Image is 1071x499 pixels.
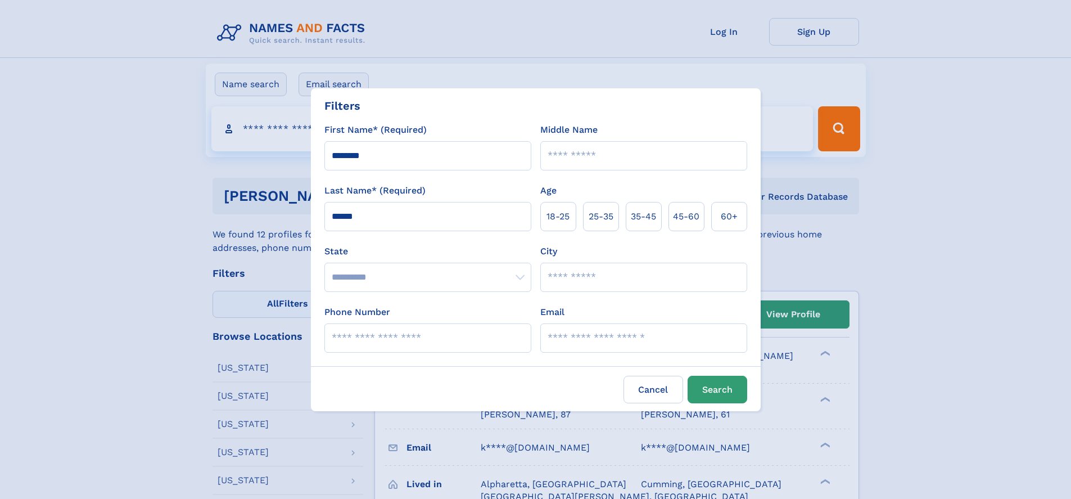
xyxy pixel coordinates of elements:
[631,210,656,223] span: 35‑45
[540,245,557,258] label: City
[324,305,390,319] label: Phone Number
[688,376,747,403] button: Search
[324,245,531,258] label: State
[324,97,360,114] div: Filters
[721,210,738,223] span: 60+
[324,123,427,137] label: First Name* (Required)
[324,184,426,197] label: Last Name* (Required)
[673,210,699,223] span: 45‑60
[623,376,683,403] label: Cancel
[540,305,564,319] label: Email
[540,184,557,197] label: Age
[540,123,598,137] label: Middle Name
[589,210,613,223] span: 25‑35
[546,210,570,223] span: 18‑25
